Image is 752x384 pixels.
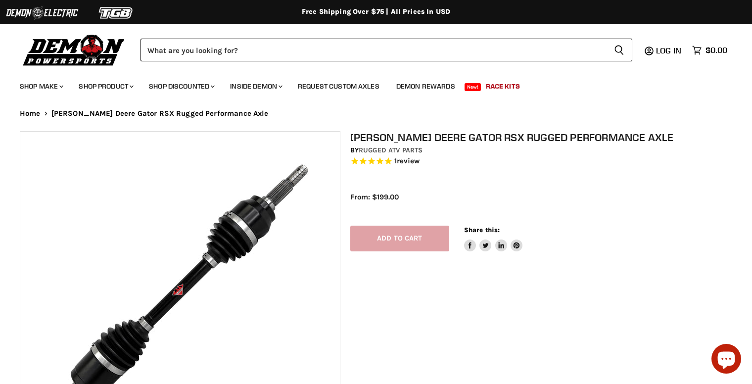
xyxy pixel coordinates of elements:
[350,131,742,144] h1: [PERSON_NAME] Deere Gator RSX Rugged Performance Axle
[141,76,221,96] a: Shop Discounted
[20,32,128,67] img: Demon Powersports
[687,43,732,57] a: $0.00
[652,46,687,55] a: Log in
[394,156,420,165] span: 1 reviews
[606,39,632,61] button: Search
[464,226,523,252] aside: Share this:
[350,192,399,201] span: From: $199.00
[705,46,727,55] span: $0.00
[223,76,288,96] a: Inside Demon
[465,83,481,91] span: New!
[71,76,140,96] a: Shop Product
[141,39,632,61] form: Product
[20,109,41,118] a: Home
[5,3,79,22] img: Demon Electric Logo 2
[141,39,606,61] input: Search
[79,3,153,22] img: TGB Logo 2
[290,76,387,96] a: Request Custom Axles
[389,76,463,96] a: Demon Rewards
[708,344,744,376] inbox-online-store-chat: Shopify online store chat
[51,109,269,118] span: [PERSON_NAME] Deere Gator RSX Rugged Performance Axle
[464,226,500,234] span: Share this:
[12,76,69,96] a: Shop Make
[478,76,527,96] a: Race Kits
[656,46,681,55] span: Log in
[350,156,742,167] span: Rated 5.0 out of 5 stars 1 reviews
[359,146,423,154] a: Rugged ATV Parts
[350,145,742,156] div: by
[12,72,725,96] ul: Main menu
[397,156,420,165] span: review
